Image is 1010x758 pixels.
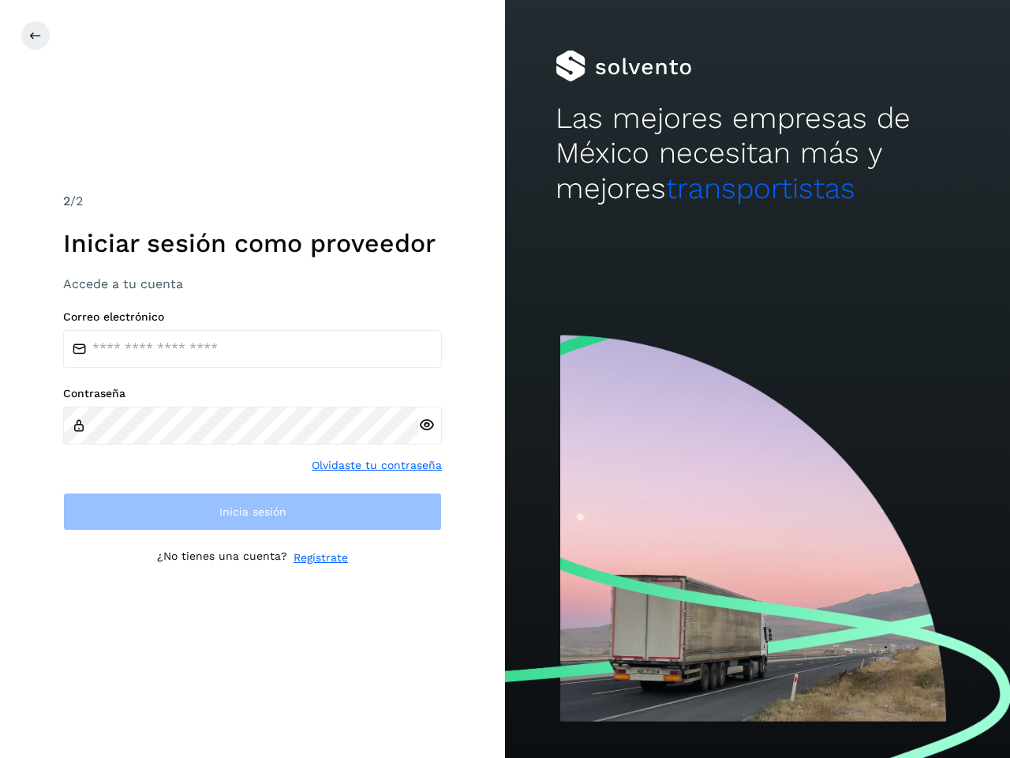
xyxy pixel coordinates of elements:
a: Regístrate [294,550,348,566]
div: /2 [63,192,442,211]
h1: Iniciar sesión como proveedor [63,228,442,258]
h2: Las mejores empresas de México necesitan más y mejores [555,101,959,206]
span: Inicia sesión [219,506,286,517]
p: ¿No tienes una cuenta? [157,550,287,566]
label: Correo electrónico [63,310,442,324]
span: transportistas [666,171,855,205]
h3: Accede a tu cuenta [63,276,442,291]
button: Inicia sesión [63,493,442,531]
label: Contraseña [63,387,442,400]
span: 2 [63,193,70,208]
a: Olvidaste tu contraseña [312,457,442,474]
